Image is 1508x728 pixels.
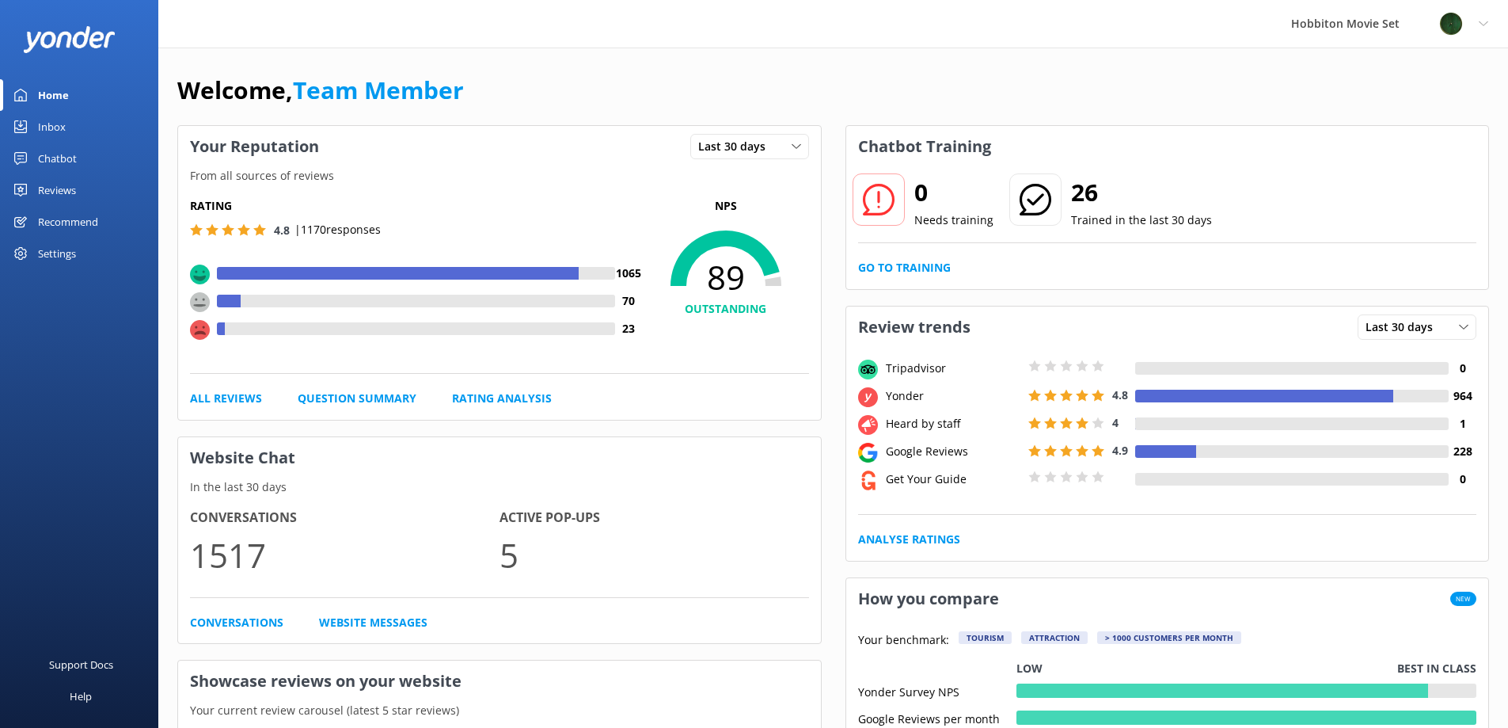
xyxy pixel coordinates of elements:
[38,206,98,238] div: Recommend
[500,528,809,581] p: 5
[190,508,500,528] h4: Conversations
[882,471,1024,488] div: Get Your Guide
[190,390,262,407] a: All Reviews
[1449,360,1476,377] h4: 0
[858,711,1016,725] div: Google Reviews per month
[24,26,115,52] img: yonder-white-logo.png
[615,265,643,282] h4: 1065
[882,443,1024,460] div: Google Reviews
[846,307,982,348] h3: Review trends
[293,74,464,106] a: Team Member
[858,259,951,276] a: Go to Training
[1397,660,1476,677] p: Best in class
[49,649,113,680] div: Support Docs
[298,390,416,407] a: Question Summary
[858,631,949,650] p: Your benchmark:
[1449,471,1476,488] h4: 0
[1449,443,1476,460] h4: 228
[1097,631,1241,644] div: > 1000 customers per month
[500,508,809,528] h4: Active Pop-ups
[38,143,77,174] div: Chatbot
[882,387,1024,405] div: Yonder
[178,702,821,719] p: Your current review carousel (latest 5 star reviews)
[190,614,283,631] a: Conversations
[178,437,821,478] h3: Website Chat
[1112,387,1128,402] span: 4.8
[959,631,1012,644] div: Tourism
[38,111,66,143] div: Inbox
[858,531,960,548] a: Analyse Ratings
[914,212,993,229] p: Needs training
[846,578,1011,619] h3: How you compare
[882,360,1024,377] div: Tripadvisor
[846,126,1003,167] h3: Chatbot Training
[274,223,290,238] span: 4.8
[190,197,643,215] h5: Rating
[38,238,76,269] div: Settings
[178,167,821,185] p: From all sources of reviews
[177,71,464,109] h1: Welcome,
[643,300,809,318] h4: OUTSTANDING
[178,478,821,496] p: In the last 30 days
[698,138,775,155] span: Last 30 days
[38,174,76,206] div: Reviews
[452,390,552,407] a: Rating Analysis
[294,221,381,238] p: | 1170 responses
[1112,415,1119,430] span: 4
[178,661,821,702] h3: Showcase reviews on your website
[1021,631,1088,644] div: Attraction
[1071,173,1212,212] h2: 26
[615,320,643,337] h4: 23
[70,680,92,712] div: Help
[1016,660,1043,677] p: Low
[1071,212,1212,229] p: Trained in the last 30 days
[178,126,331,167] h3: Your Reputation
[38,79,69,111] div: Home
[858,684,1016,698] div: Yonder Survey NPS
[1449,387,1476,405] h4: 964
[1450,592,1476,606] span: New
[1439,12,1463,36] img: 34-1625720359.png
[615,292,643,310] h4: 70
[190,528,500,581] p: 1517
[319,614,427,631] a: Website Messages
[1112,443,1128,458] span: 4.9
[914,173,993,212] h2: 0
[1449,415,1476,433] h4: 1
[643,197,809,215] p: NPS
[1366,318,1442,336] span: Last 30 days
[882,415,1024,433] div: Heard by staff
[643,257,809,297] span: 89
